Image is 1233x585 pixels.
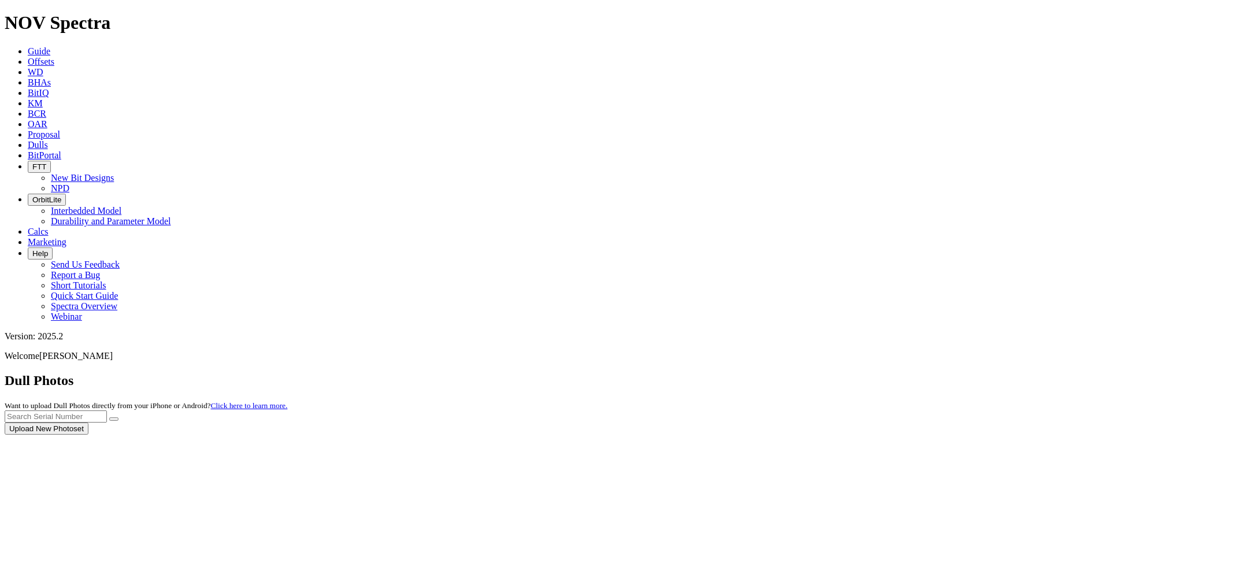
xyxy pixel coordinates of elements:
a: Send Us Feedback [51,260,120,269]
h2: Dull Photos [5,373,1228,388]
a: Marketing [28,237,66,247]
button: Help [28,247,53,260]
a: Dulls [28,140,48,150]
span: FTT [32,162,46,171]
a: KM [28,98,43,108]
button: FTT [28,161,51,173]
a: Durability and Parameter Model [51,216,171,226]
span: OrbitLite [32,195,61,204]
a: BCR [28,109,46,119]
a: Guide [28,46,50,56]
span: Help [32,249,48,258]
h1: NOV Spectra [5,12,1228,34]
a: Offsets [28,57,54,66]
p: Welcome [5,351,1228,361]
a: BitIQ [28,88,49,98]
a: BitPortal [28,150,61,160]
a: Calcs [28,227,49,236]
a: OAR [28,119,47,129]
button: OrbitLite [28,194,66,206]
input: Search Serial Number [5,410,107,423]
div: Version: 2025.2 [5,331,1228,342]
a: Interbedded Model [51,206,121,216]
a: Proposal [28,129,60,139]
a: BHAs [28,77,51,87]
a: NPD [51,183,69,193]
a: Click here to learn more. [211,401,288,410]
button: Upload New Photoset [5,423,88,435]
a: New Bit Designs [51,173,114,183]
a: WD [28,67,43,77]
small: Want to upload Dull Photos directly from your iPhone or Android? [5,401,287,410]
span: [PERSON_NAME] [39,351,113,361]
a: Spectra Overview [51,301,117,311]
a: Report a Bug [51,270,100,280]
a: Webinar [51,312,82,321]
a: Short Tutorials [51,280,106,290]
a: Quick Start Guide [51,291,118,301]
